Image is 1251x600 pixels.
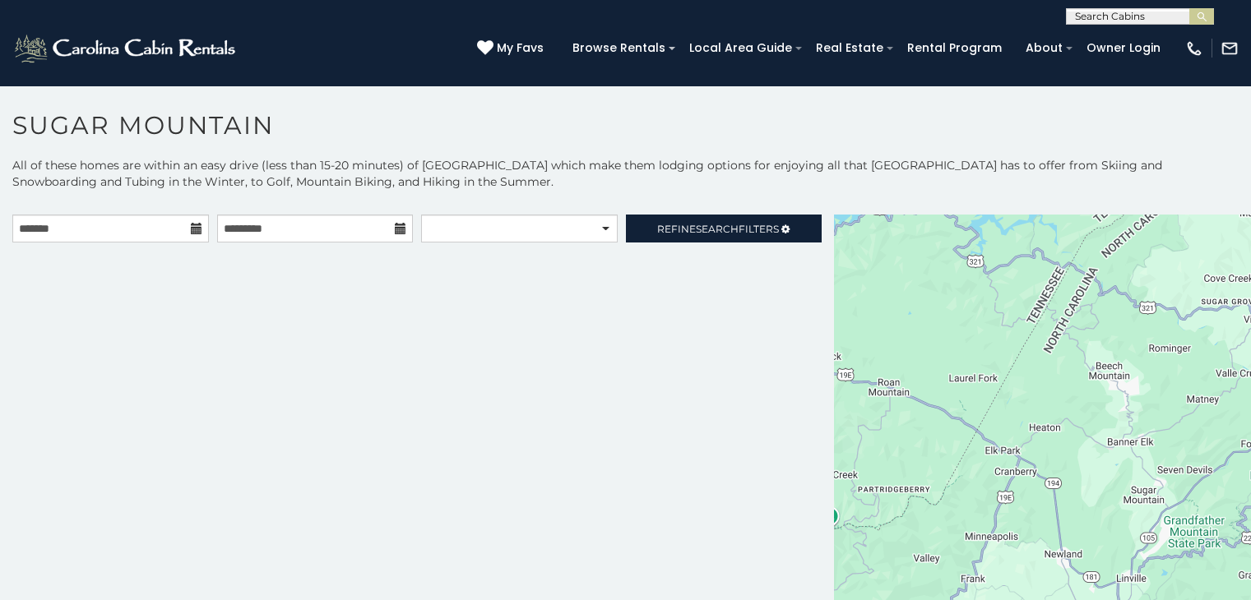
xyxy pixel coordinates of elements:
img: phone-regular-white.png [1185,39,1203,58]
img: mail-regular-white.png [1221,39,1239,58]
a: Owner Login [1078,35,1169,61]
img: White-1-2.png [12,32,240,65]
span: Search [696,223,739,235]
a: RefineSearchFilters [626,215,822,242]
a: Real Estate [808,35,892,61]
a: Rental Program [899,35,1010,61]
a: Browse Rentals [564,35,674,61]
span: My Favs [497,39,544,57]
a: My Favs [477,39,548,58]
a: Local Area Guide [681,35,800,61]
a: About [1017,35,1071,61]
span: Refine Filters [657,223,779,235]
